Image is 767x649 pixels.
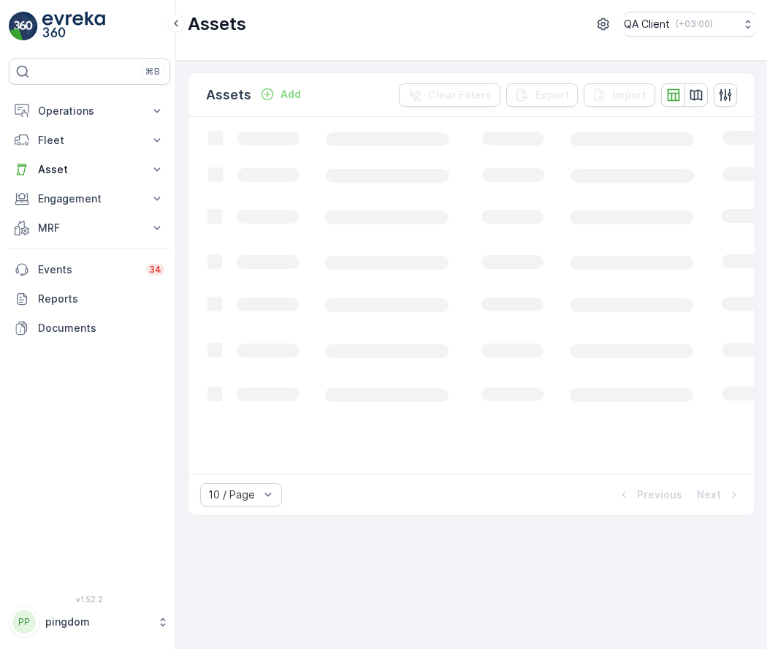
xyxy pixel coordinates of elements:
[12,610,36,634] div: PP
[149,264,161,276] p: 34
[9,12,38,41] img: logo
[9,213,170,243] button: MRF
[637,487,682,502] p: Previous
[399,83,500,107] button: Clear Filters
[38,321,164,335] p: Documents
[206,85,251,105] p: Assets
[428,88,492,102] p: Clear Filters
[584,83,655,107] button: Import
[188,12,246,36] p: Assets
[281,87,301,102] p: Add
[697,487,721,502] p: Next
[9,284,170,314] a: Reports
[9,155,170,184] button: Asset
[9,314,170,343] a: Documents
[9,184,170,213] button: Engagement
[535,88,569,102] p: Export
[42,12,105,41] img: logo_light-DOdMpM7g.png
[38,292,164,306] p: Reports
[38,262,137,277] p: Events
[38,221,141,235] p: MRF
[695,486,743,504] button: Next
[9,255,170,284] a: Events34
[38,104,141,118] p: Operations
[38,191,141,206] p: Engagement
[506,83,578,107] button: Export
[9,126,170,155] button: Fleet
[38,133,141,148] p: Fleet
[45,615,150,629] p: pingdom
[624,17,670,31] p: QA Client
[254,86,307,103] button: Add
[615,486,684,504] button: Previous
[9,595,170,604] span: v 1.52.2
[676,18,713,30] p: ( +03:00 )
[38,162,141,177] p: Asset
[9,96,170,126] button: Operations
[145,66,160,77] p: ⌘B
[624,12,755,37] button: QA Client(+03:00)
[9,607,170,637] button: PPpingdom
[613,88,646,102] p: Import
